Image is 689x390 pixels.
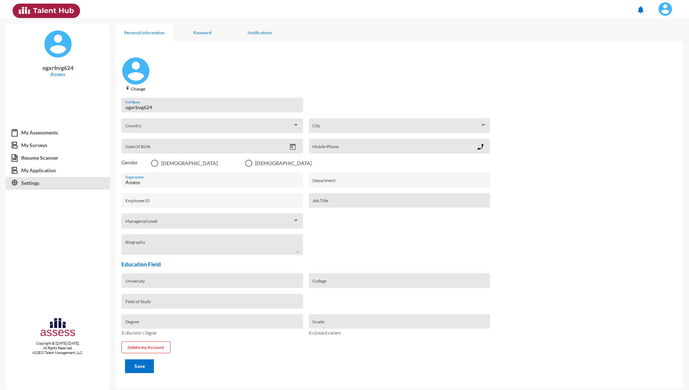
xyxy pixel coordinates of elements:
[252,160,312,166] span: [DEMOGRAPHIC_DATA]
[121,159,677,167] mat-radio-group: Select an option
[309,330,490,336] p: Ex:Grade Excellent
[6,151,110,164] a: Resume Scanner
[125,221,293,226] span: Managerial Level
[44,30,72,58] img: default%20profile%20image.svg
[286,143,299,151] button: Open calendar
[121,261,677,267] p: Education Field
[124,30,165,35] div: Personal Information
[12,64,104,71] p: ogxrbvg624
[158,160,218,166] span: [DEMOGRAPHIC_DATA]
[193,30,212,35] div: Password
[477,143,486,151] mat-icon: phone_enabled
[121,341,170,353] button: Delete my Account
[125,86,145,92] span: Change
[125,105,299,110] input: Full Name
[248,30,272,35] div: Notifications
[40,317,76,340] img: assesscompany-logo.png
[125,180,299,185] input: Organization
[6,126,110,139] a: My Assessments
[312,125,480,131] span: City
[134,363,145,369] span: Save
[121,330,303,336] p: Ex:Bachelor's Degree
[6,177,110,190] a: Settings
[6,139,110,152] a: My Surveys
[125,85,131,91] mat-icon: Example publish icon
[636,5,645,14] mat-icon: notifications
[121,159,138,165] mat-label: Gender
[6,341,110,355] p: Copyright © [DATE]-[DATE]. All Rights Reserved. ASSESS Talent Management, LLC.
[125,125,293,131] span: Country
[12,71,104,77] p: Assess
[125,359,154,373] button: Save
[6,164,110,177] a: My Application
